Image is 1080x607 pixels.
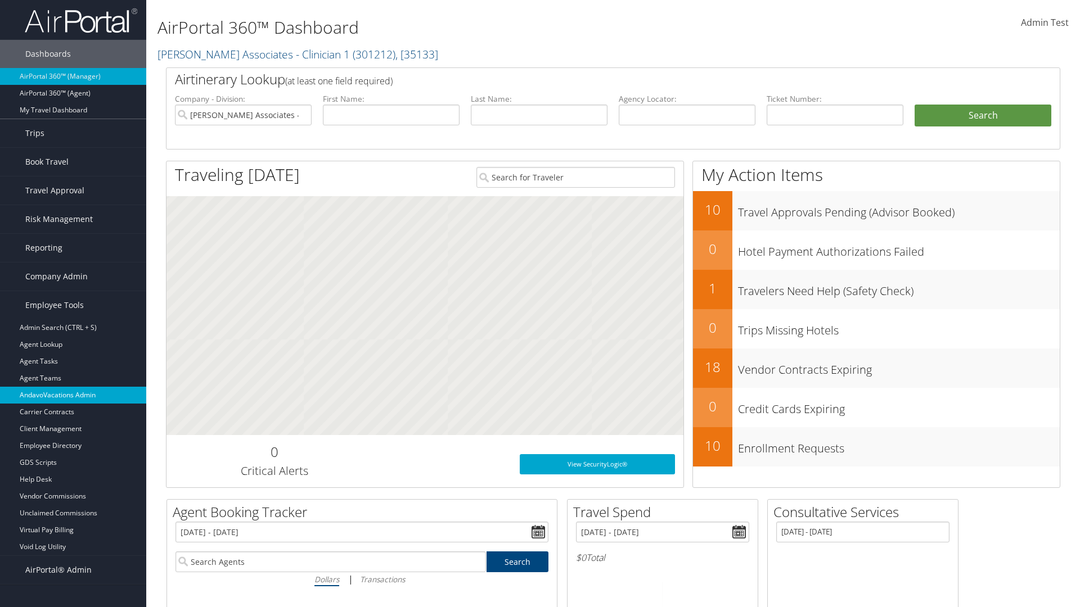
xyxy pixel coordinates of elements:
[693,279,732,298] h2: 1
[157,47,438,62] a: [PERSON_NAME] Associates - Clinician 1
[157,16,765,39] h1: AirPortal 360™ Dashboard
[471,93,607,105] label: Last Name:
[693,200,732,219] h2: 10
[738,238,1060,260] h3: Hotel Payment Authorizations Failed
[693,397,732,416] h2: 0
[285,75,393,87] span: (at least one field required)
[738,396,1060,417] h3: Credit Cards Expiring
[619,93,755,105] label: Agency Locator:
[25,205,93,233] span: Risk Management
[175,463,373,479] h3: Critical Alerts
[693,357,732,377] h2: 18
[520,454,675,474] a: View SecurityLogic®
[395,47,438,62] span: , [ 35133 ]
[487,551,549,572] a: Search
[175,442,373,461] h2: 0
[175,93,312,105] label: Company - Division:
[693,348,1060,388] a: 18Vendor Contracts Expiring
[693,191,1060,230] a: 10Travel Approvals Pending (Advisor Booked)
[175,572,548,586] div: |
[25,7,137,34] img: airportal-logo.png
[693,318,732,337] h2: 0
[476,167,675,188] input: Search for Traveler
[175,70,977,89] h2: Airtinerary Lookup
[360,574,405,585] i: Transactions
[693,163,1060,187] h1: My Action Items
[693,230,1060,270] a: 0Hotel Payment Authorizations Failed
[693,388,1060,427] a: 0Credit Cards Expiring
[175,551,486,572] input: Search Agents
[314,574,339,585] i: Dollars
[25,556,92,584] span: AirPortal® Admin
[1021,16,1069,29] span: Admin Test
[738,435,1060,456] h3: Enrollment Requests
[693,309,1060,348] a: 0Trips Missing Hotels
[25,262,88,291] span: Company Admin
[323,93,460,105] label: First Name:
[25,119,44,147] span: Trips
[25,148,69,176] span: Book Travel
[767,93,903,105] label: Ticket Number:
[915,105,1051,127] button: Search
[738,356,1060,378] h3: Vendor Contracts Expiring
[693,270,1060,309] a: 1Travelers Need Help (Safety Check)
[738,317,1060,338] h3: Trips Missing Hotels
[25,176,84,205] span: Travel Approval
[25,40,71,68] span: Dashboards
[738,199,1060,220] h3: Travel Approvals Pending (Advisor Booked)
[693,427,1060,466] a: 10Enrollment Requests
[1021,6,1069,40] a: Admin Test
[173,502,557,522] h2: Agent Booking Tracker
[693,239,732,259] h2: 0
[576,551,749,564] h6: Total
[175,163,300,187] h1: Traveling [DATE]
[773,502,958,522] h2: Consultative Services
[25,291,84,319] span: Employee Tools
[573,502,758,522] h2: Travel Spend
[576,551,586,564] span: $0
[693,436,732,455] h2: 10
[738,278,1060,299] h3: Travelers Need Help (Safety Check)
[25,234,62,262] span: Reporting
[353,47,395,62] span: ( 301212 )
